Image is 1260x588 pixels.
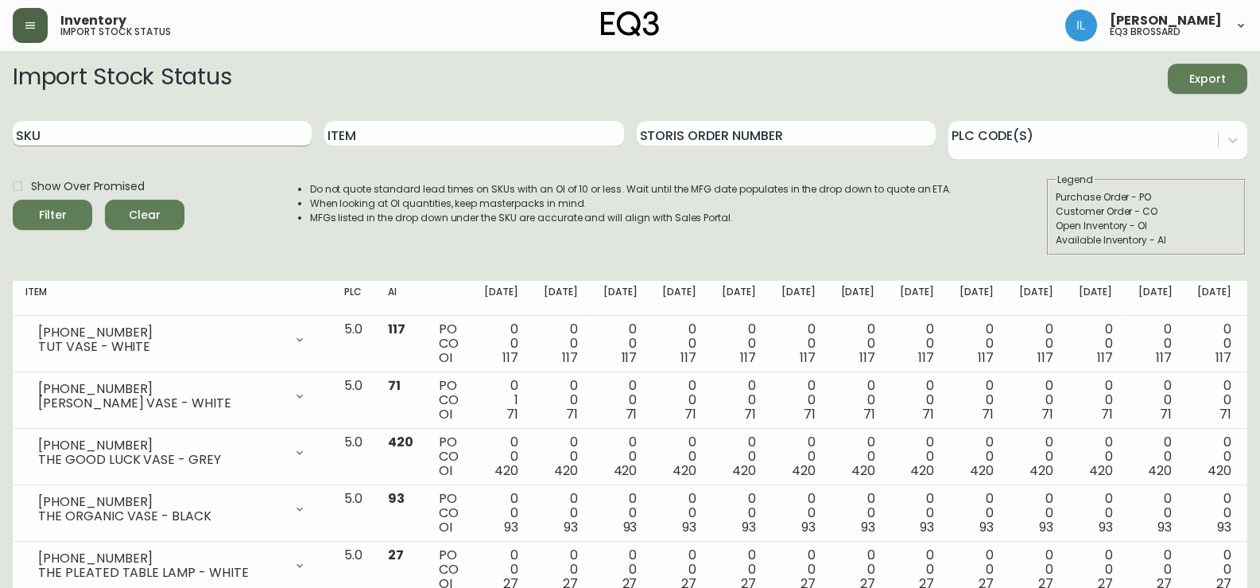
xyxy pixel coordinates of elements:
button: Clear [105,200,184,230]
td: 5.0 [331,429,375,485]
div: [PHONE_NUMBER]THE GOOD LUCK VASE - GREY [25,435,319,470]
img: 998f055460c6ec1d1452ac0265469103 [1065,10,1097,41]
div: 0 0 [841,492,875,535]
span: 117 [622,349,638,367]
td: 5.0 [331,485,375,542]
td: 5.0 [331,316,375,372]
span: OI [439,461,452,480]
div: 0 0 [544,435,578,478]
span: 93 [1099,518,1113,536]
th: [DATE] [471,281,531,316]
div: 0 0 [1138,435,1173,478]
th: [DATE] [828,281,888,316]
span: 420 [1148,461,1172,480]
span: 117 [680,349,696,367]
div: 0 0 [662,322,696,365]
div: 0 0 [484,492,518,535]
div: 0 0 [1079,492,1113,535]
span: 71 [684,405,696,423]
div: 0 0 [662,492,696,535]
h5: eq3 brossard [1110,27,1181,37]
span: 420 [494,461,518,480]
th: [DATE] [709,281,769,316]
div: 0 1 [484,379,518,422]
div: 0 0 [722,322,756,365]
span: 420 [851,461,875,480]
span: Export [1181,69,1235,89]
div: [PHONE_NUMBER] [38,325,284,340]
div: 0 0 [1138,492,1173,535]
span: 93 [1157,518,1172,536]
div: 0 0 [960,492,994,535]
div: 0 0 [1019,435,1053,478]
td: 5.0 [331,372,375,429]
div: 0 0 [722,435,756,478]
div: PO CO [439,322,459,365]
div: Purchase Order - PO [1056,190,1237,204]
div: PO CO [439,492,459,535]
span: 93 [979,518,994,536]
button: Export [1168,64,1247,94]
div: 0 0 [781,435,816,478]
span: 420 [673,461,696,480]
span: 71 [1160,405,1172,423]
div: [PHONE_NUMBER] [38,495,284,509]
span: 117 [562,349,578,367]
span: 93 [388,489,405,508]
div: 0 0 [603,435,638,478]
span: 71 [982,405,994,423]
div: 0 0 [1079,435,1113,478]
div: 0 0 [960,379,994,422]
div: 0 0 [900,322,934,365]
span: 420 [388,433,413,451]
span: 71 [744,405,756,423]
th: AI [375,281,426,316]
div: 0 0 [1079,322,1113,365]
span: 93 [504,518,518,536]
span: 93 [801,518,816,536]
th: [DATE] [591,281,650,316]
div: Filter [39,205,67,225]
div: 0 0 [1138,379,1173,422]
div: 0 0 [544,492,578,535]
span: 71 [388,376,401,395]
span: 117 [978,349,994,367]
span: 71 [626,405,638,423]
span: 420 [1089,461,1113,480]
th: [DATE] [1126,281,1185,316]
span: 93 [1039,518,1053,536]
div: 0 0 [484,322,518,365]
div: 0 0 [1019,492,1053,535]
div: THE PLEATED TABLE LAMP - WHITE [38,566,284,580]
div: 0 0 [544,379,578,422]
div: THE GOOD LUCK VASE - GREY [38,453,284,467]
span: OI [439,349,452,367]
div: Available Inventory - AI [1056,233,1237,247]
span: 71 [922,405,934,423]
span: 71 [1101,405,1113,423]
span: 71 [506,405,518,423]
span: 117 [859,349,875,367]
div: PO CO [439,435,459,478]
span: Clear [118,205,172,225]
img: logo [601,11,660,37]
span: 420 [1029,461,1053,480]
div: 0 0 [603,492,638,535]
span: 420 [732,461,756,480]
span: 71 [566,405,578,423]
div: 0 0 [1197,379,1231,422]
span: Show Over Promised [31,178,145,195]
div: Open Inventory - OI [1056,219,1237,233]
div: 0 0 [841,379,875,422]
div: 0 0 [960,435,994,478]
span: 71 [804,405,816,423]
th: [DATE] [769,281,828,316]
span: 420 [970,461,994,480]
div: 0 0 [484,435,518,478]
span: 93 [564,518,578,536]
span: 117 [388,320,405,338]
div: [PHONE_NUMBER]TUT VASE - WHITE [25,322,319,357]
div: [PHONE_NUMBER] [38,438,284,453]
div: 0 0 [960,322,994,365]
span: 93 [1217,518,1231,536]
